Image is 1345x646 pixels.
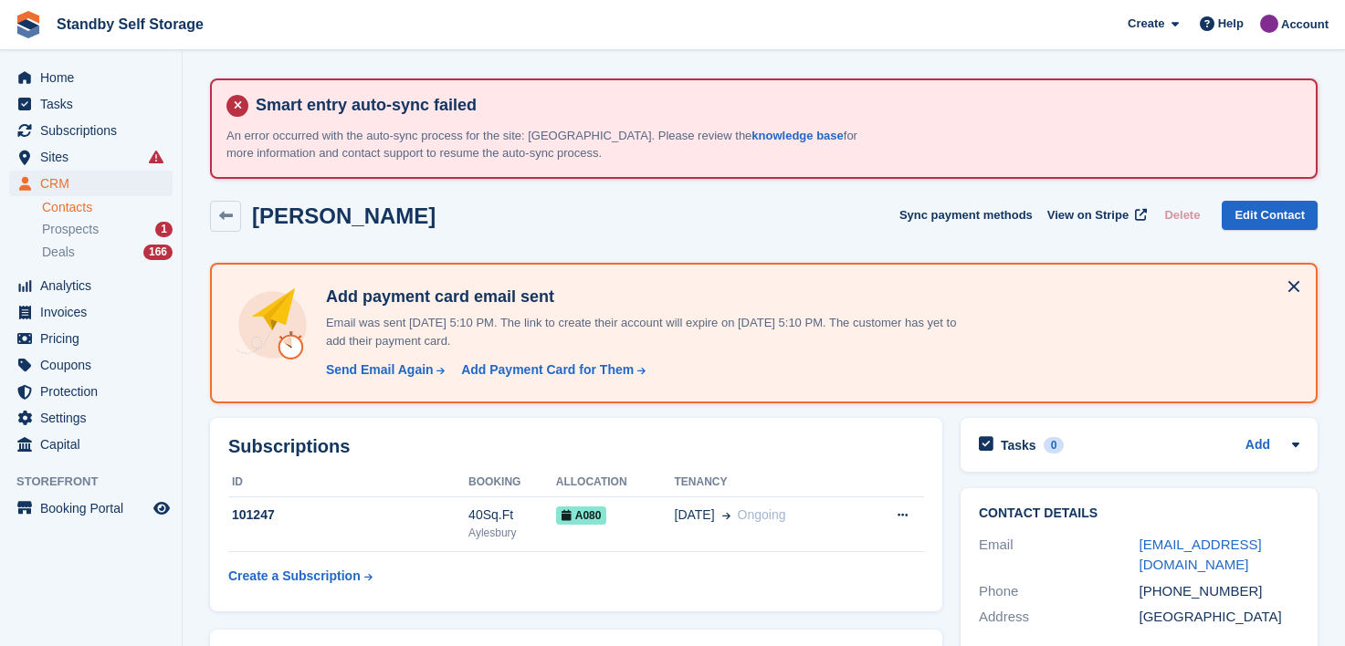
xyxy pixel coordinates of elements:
img: Sue Ford [1260,15,1278,33]
a: menu [9,91,173,117]
span: Coupons [40,352,150,378]
a: Edit Contact [1222,201,1318,231]
img: stora-icon-8386f47178a22dfd0bd8f6a31ec36ba5ce8667c1dd55bd0f319d3a0aa187defe.svg [15,11,42,38]
button: Delete [1157,201,1207,231]
button: Sync payment methods [899,201,1033,231]
div: [GEOGRAPHIC_DATA] [1140,607,1300,628]
div: Send Email Again [326,360,434,380]
th: Allocation [556,468,675,497]
span: Create [1128,15,1164,33]
div: Email [979,535,1140,576]
span: Analytics [40,273,150,298]
a: menu [9,118,173,143]
span: Capital [40,432,150,457]
span: Ongoing [738,507,786,522]
span: Account [1281,16,1329,34]
span: Subscriptions [40,118,150,143]
div: 166 [143,245,173,260]
span: Home [40,65,150,90]
span: Help [1218,15,1244,33]
th: Tenancy [675,468,861,497]
span: CRM [40,171,150,196]
a: Create a Subscription [228,559,373,593]
a: menu [9,432,173,457]
a: Add Payment Card for Them [454,360,647,380]
span: [DATE] [675,505,715,525]
a: Deals 166 [42,243,173,262]
i: Smart entry sync failures have occurred [149,150,163,164]
span: Storefront [16,473,182,491]
a: menu [9,273,173,298]
div: 101247 [228,505,468,525]
div: 40Sq.Ft [468,505,556,525]
a: View on Stripe [1040,201,1151,231]
a: Add [1245,435,1270,456]
a: Prospects 1 [42,220,173,239]
span: A080 [556,506,607,525]
a: Contacts [42,199,173,216]
h2: [PERSON_NAME] [252,203,436,228]
th: ID [228,468,468,497]
a: menu [9,379,173,404]
h4: Add payment card email sent [319,287,958,307]
a: Preview store [151,497,173,519]
a: menu [9,171,173,196]
img: add-payment-card-4dbda4983b697a7845d177d07a5d71e8a16f1ec00487972de202a45f1e8132f5.svg [234,287,311,364]
span: Deals [42,244,75,261]
h4: Smart entry auto-sync failed [248,95,1301,116]
a: Standby Self Storage [49,9,211,39]
div: Aylesbury [468,525,556,541]
span: Booking Portal [40,495,150,521]
p: Email was sent [DATE] 5:10 PM. The link to create their account will expire on [DATE] 5:10 PM. Th... [319,314,958,349]
span: Invoices [40,299,150,325]
span: Tasks [40,91,150,117]
span: Settings [40,405,150,431]
h2: Contact Details [979,506,1299,521]
div: Phone [979,581,1140,602]
a: menu [9,326,173,351]
span: View on Stripe [1047,206,1129,224]
p: An error occurred with the auto-sync process for the site: [GEOGRAPHIC_DATA]. Please review the f... [226,127,866,162]
a: knowledge base [751,129,843,142]
div: 0 [1044,437,1065,453]
span: Sites [40,144,150,170]
div: Add Payment Card for Them [461,360,634,380]
a: menu [9,495,173,521]
h2: Subscriptions [228,436,924,457]
a: menu [9,65,173,90]
h2: Tasks [1001,437,1036,453]
a: menu [9,299,173,325]
a: menu [9,405,173,431]
a: menu [9,352,173,378]
span: Pricing [40,326,150,351]
div: [PHONE_NUMBER] [1140,581,1300,602]
div: 1 [155,222,173,237]
div: Address [979,607,1140,628]
a: [EMAIL_ADDRESS][DOMAIN_NAME] [1140,537,1262,573]
a: menu [9,144,173,170]
span: Prospects [42,221,99,238]
th: Booking [468,468,556,497]
div: Create a Subscription [228,567,361,586]
span: Protection [40,379,150,404]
